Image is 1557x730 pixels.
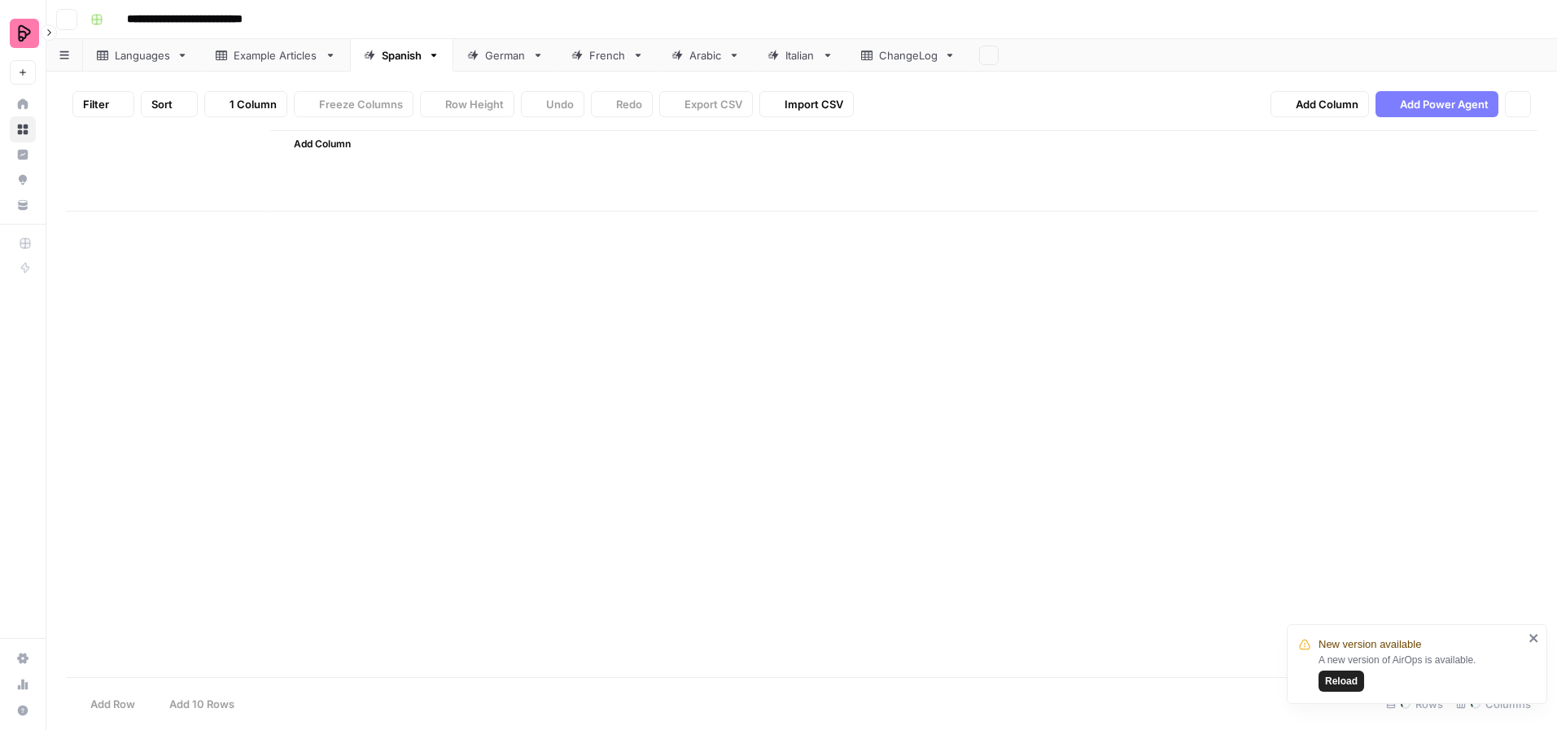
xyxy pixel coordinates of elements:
button: Redo [591,91,653,117]
span: Add Power Agent [1400,96,1489,112]
div: Italian [785,47,816,63]
button: Sort [141,91,198,117]
a: Home [10,91,36,117]
div: Example Articles [234,47,318,63]
div: Languages [115,47,170,63]
span: Add 10 Rows [169,696,234,712]
button: Add Power Agent [1375,91,1498,117]
div: A new version of AirOps is available. [1319,653,1524,692]
span: New version available [1319,636,1421,653]
button: Undo [521,91,584,117]
a: French [558,39,658,72]
span: Sort [151,96,173,112]
button: Workspace: Preply [10,13,36,54]
span: Redo [616,96,642,112]
button: Add Column [1271,91,1369,117]
button: Row Height [420,91,514,117]
span: Import CSV [785,96,843,112]
div: ChangeLog [879,47,938,63]
a: ChangeLog [847,39,969,72]
button: Add 10 Rows [145,691,244,717]
a: Settings [10,645,36,671]
span: Undo [546,96,574,112]
a: Usage [10,671,36,697]
a: Browse [10,116,36,142]
button: 1 Column [204,91,287,117]
button: Import CSV [759,91,854,117]
div: French [589,47,626,63]
button: Add Column [273,133,357,155]
a: Spanish [350,39,453,72]
button: Reload [1319,671,1364,692]
button: Filter [72,91,134,117]
img: Preply Logo [10,19,39,48]
a: Opportunities [10,167,36,193]
div: Columns [1450,691,1537,717]
button: close [1529,632,1540,645]
button: Freeze Columns [294,91,413,117]
a: Arabic [658,39,754,72]
span: 1 Column [230,96,277,112]
button: Add Row [66,691,145,717]
a: Insights [10,142,36,168]
span: Add Column [294,137,351,151]
div: Spanish [382,47,422,63]
span: Reload [1325,674,1358,688]
span: Filter [83,96,109,112]
button: Help + Support [10,697,36,723]
div: Rows [1380,691,1450,717]
span: Row Height [445,96,504,112]
a: German [453,39,558,72]
div: Arabic [689,47,722,63]
a: Italian [754,39,847,72]
button: Export CSV [659,91,753,117]
a: Languages [83,39,202,72]
div: German [485,47,526,63]
a: Example Articles [202,39,350,72]
span: Add Column [1296,96,1358,112]
span: Export CSV [684,96,742,112]
span: Freeze Columns [319,96,403,112]
span: Add Row [90,696,135,712]
a: Your Data [10,192,36,218]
